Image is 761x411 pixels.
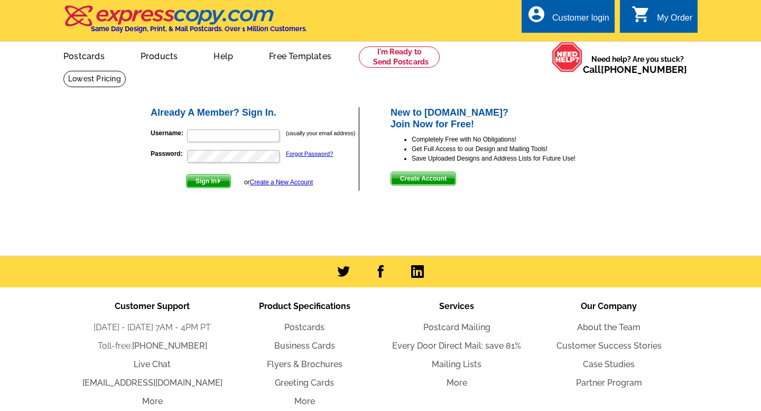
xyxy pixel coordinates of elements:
div: or [244,178,313,187]
h2: New to [DOMAIN_NAME]? Join Now for Free! [391,107,612,130]
li: [DATE] - [DATE] 7AM - 4PM PT [76,321,228,334]
a: Postcards [284,322,324,332]
i: shopping_cart [632,5,651,24]
a: Free Templates [252,43,348,68]
img: button-next-arrow-white.png [217,179,221,183]
label: Password: [151,149,186,158]
a: More [294,396,315,406]
a: Postcard Mailing [423,322,490,332]
a: Help [197,43,250,68]
span: Need help? Are you stuck? [583,54,692,75]
a: [PHONE_NUMBER] [601,64,687,75]
a: Customer Success Stories [556,341,662,351]
span: Product Specifications [259,301,350,311]
h2: Already A Member? Sign In. [151,107,358,119]
div: Customer login [552,13,609,28]
button: Sign In [186,174,231,188]
span: Sign In [187,175,230,188]
a: Live Chat [134,359,171,369]
a: [PHONE_NUMBER] [132,341,207,351]
li: Toll-free: [76,340,228,352]
span: Customer Support [115,301,190,311]
a: More [142,396,163,406]
li: Save Uploaded Designs and Address Lists for Future Use! [412,154,612,163]
a: Partner Program [576,378,642,388]
a: account_circle Customer login [527,12,609,25]
a: Flyers & Brochures [267,359,342,369]
div: My Order [657,13,692,28]
a: Products [124,43,195,68]
a: Same Day Design, Print, & Mail Postcards. Over 1 Million Customers. [63,13,307,33]
a: Postcards [47,43,122,68]
a: shopping_cart My Order [632,12,692,25]
a: [EMAIL_ADDRESS][DOMAIN_NAME] [82,378,222,388]
a: Mailing Lists [432,359,481,369]
li: Completely Free with No Obligations! [412,135,612,144]
img: help [552,42,583,72]
label: Username: [151,128,186,138]
li: Get Full Access to our Design and Mailing Tools! [412,144,612,154]
span: Services [439,301,474,311]
a: Business Cards [274,341,335,351]
a: Forgot Password? [286,151,333,157]
a: Create a New Account [250,179,313,186]
span: Call [583,64,687,75]
h4: Same Day Design, Print, & Mail Postcards. Over 1 Million Customers. [91,25,307,33]
button: Create Account [391,172,456,185]
a: About the Team [577,322,641,332]
a: Case Studies [583,359,635,369]
small: (usually your email address) [286,130,355,136]
a: More [447,378,467,388]
span: Our Company [581,301,637,311]
i: account_circle [527,5,546,24]
a: Greeting Cards [275,378,334,388]
a: Every Door Direct Mail: save 81% [392,341,521,351]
